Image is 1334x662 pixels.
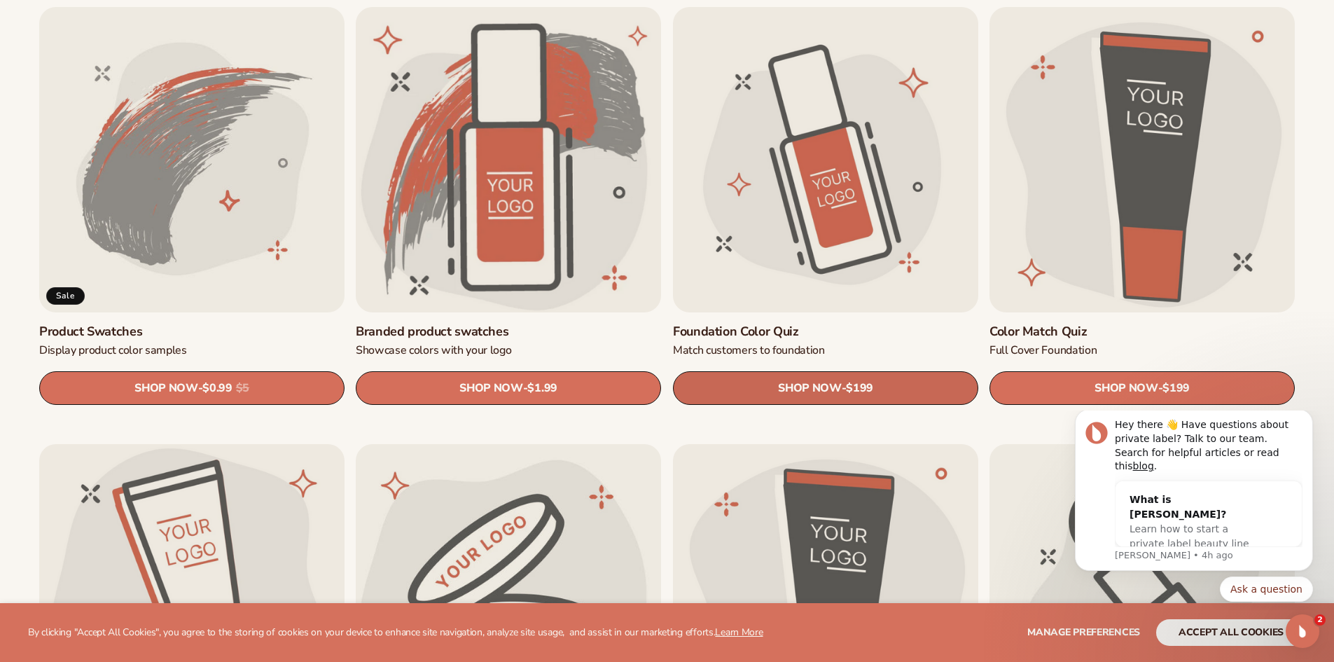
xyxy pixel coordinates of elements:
[715,626,763,639] a: Learn More
[356,371,661,405] a: SHOP NOW- $1.99
[846,382,873,395] span: $199
[673,371,978,405] a: SHOP NOW- $199
[528,382,557,395] span: $1.99
[202,382,232,395] span: $0.99
[62,71,220,167] div: What is [PERSON_NAME]?Learn how to start a private label beauty line with [PERSON_NAME]
[1027,626,1140,639] span: Manage preferences
[76,113,195,153] span: Learn how to start a private label beauty line with [PERSON_NAME]
[61,139,249,151] p: Message from Lee, sent 4h ago
[989,324,1295,340] a: Color Match Quiz
[1314,614,1326,626] span: 2
[989,371,1295,405] a: SHOP NOW- $199
[1162,382,1190,395] span: $199
[21,166,259,191] div: Quick reply options
[356,324,661,340] a: Branded product swatches
[236,382,249,395] s: $5
[61,8,249,136] div: Message content
[1027,619,1140,646] button: Manage preferences
[1156,619,1306,646] button: accept all cookies
[32,11,54,34] img: Profile image for Lee
[39,371,345,405] a: SHOP NOW- $0.99 $5
[1286,614,1319,648] iframe: Intercom live chat
[460,382,523,395] span: SHOP NOW
[1054,411,1334,610] iframe: Intercom notifications message
[134,382,197,395] span: SHOP NOW
[39,324,345,340] a: Product Swatches
[778,382,841,395] span: SHOP NOW
[166,166,259,191] button: Quick reply: Ask a question
[673,324,978,340] a: Foundation Color Quiz
[28,627,763,639] p: By clicking "Accept All Cookies", you agree to the storing of cookies on your device to enhance s...
[1095,382,1158,395] span: SHOP NOW
[76,82,206,111] div: What is [PERSON_NAME]?
[79,50,100,61] a: blog
[61,8,249,62] div: Hey there 👋 Have questions about private label? Talk to our team. Search for helpful articles or ...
